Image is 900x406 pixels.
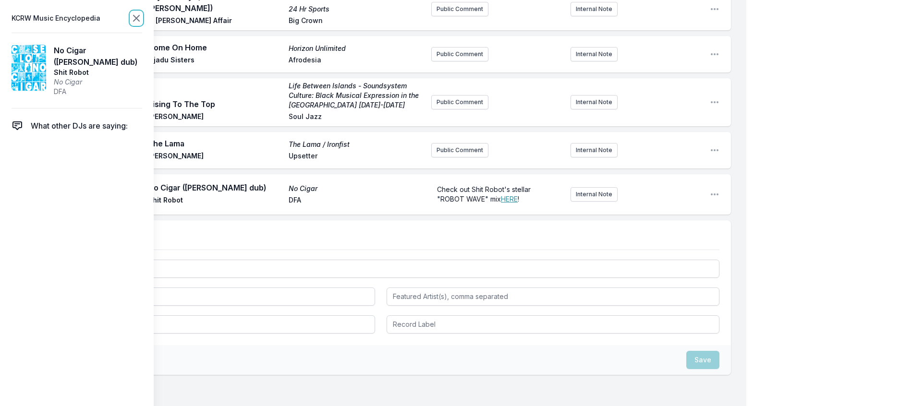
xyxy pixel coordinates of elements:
span: Rising To The Top [148,98,283,110]
span: No Cigar [54,77,142,87]
span: Shit Robot [148,195,283,207]
input: Artist [42,287,375,306]
button: Open playlist item options [710,4,719,14]
span: Come On Home [148,42,283,53]
button: Open playlist item options [710,49,719,59]
button: Public Comment [431,47,488,61]
span: What other DJs are saying: [31,120,128,131]
span: Afrodesia [289,55,424,67]
span: 24 Hr Sports [289,4,424,14]
span: The Lama [148,138,283,149]
button: Open playlist item options [710,145,719,155]
img: No Cigar [12,45,46,91]
a: HERE [501,195,518,203]
button: Open playlist item options [710,190,719,199]
button: Internal Note [571,187,618,202]
span: Shit Robot [54,68,142,77]
span: [PERSON_NAME] [148,151,283,163]
span: Life Between Islands - Soundsystem Culture: Black Musical Expression in the [GEOGRAPHIC_DATA] [DA... [289,81,424,110]
span: No Cigar ([PERSON_NAME] dub) [148,182,283,193]
span: Upsetter [289,151,424,163]
span: Soul Jazz [289,112,424,123]
button: Internal Note [571,2,618,16]
span: The Lama / Ironfist [289,140,424,149]
span: KCRW Music Encyclopedia [12,12,100,25]
button: Internal Note [571,143,618,157]
span: Check out Shit Robot's stellar "ROBOT WAVE" mix [437,185,533,203]
span: DFA [54,87,142,96]
button: Internal Note [571,47,618,61]
span: No Cigar [289,184,424,193]
button: Public Comment [431,95,488,109]
span: Big Crown [289,16,424,27]
button: Open playlist item options [710,97,719,107]
input: Album Title [42,315,375,334]
button: Public Comment [431,2,488,16]
span: Horizon Unlimited [289,44,424,53]
input: Record Label [387,315,719,334]
input: Track Title [42,260,719,278]
span: Lijadu Sisters [148,55,283,67]
button: Save [686,351,719,369]
input: Featured Artist(s), comma separated [387,287,719,306]
button: Internal Note [571,95,618,109]
span: No Cigar ([PERSON_NAME] dub) [54,45,142,68]
button: Public Comment [431,143,488,157]
span: El [PERSON_NAME] Affair [148,16,283,27]
span: [PERSON_NAME] [148,112,283,123]
span: DFA [289,195,424,207]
